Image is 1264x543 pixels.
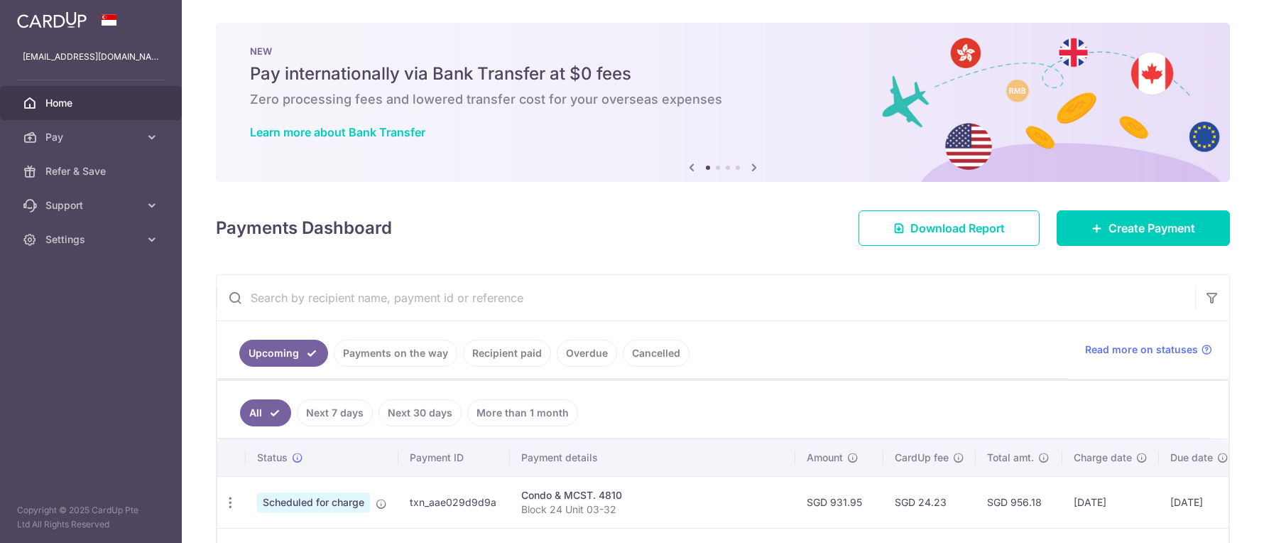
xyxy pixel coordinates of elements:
a: Next 30 days [378,399,462,426]
input: Search by recipient name, payment id or reference [217,275,1195,321]
a: Create Payment [1057,210,1230,246]
td: SGD 931.95 [795,476,883,528]
h4: Payments Dashboard [216,215,392,241]
span: Refer & Save [45,164,139,178]
td: [DATE] [1062,476,1159,528]
span: Create Payment [1108,220,1195,237]
span: Read more on statuses [1085,343,1198,357]
a: Read more on statuses [1085,343,1212,357]
span: Download Report [910,220,1005,237]
th: Payment details [510,439,795,476]
p: Block 24 Unit 03-32 [521,502,784,517]
a: Overdue [557,340,617,367]
td: SGD 24.23 [883,476,976,528]
td: txn_aae029d9d9a [398,476,510,528]
h5: Pay internationally via Bank Transfer at $0 fees [250,63,1196,85]
div: Condo & MCST. 4810 [521,488,784,502]
a: All [240,399,291,426]
a: Recipient paid [463,340,551,367]
span: CardUp fee [895,451,949,465]
span: Settings [45,232,139,247]
a: More than 1 month [467,399,578,426]
span: Scheduled for charge [257,493,370,512]
span: Support [45,198,139,213]
a: Upcoming [239,340,328,367]
img: Bank transfer banner [216,23,1230,182]
a: Download Report [859,210,1040,246]
span: Total amt. [987,451,1034,465]
span: Pay [45,130,139,144]
p: NEW [250,45,1196,57]
span: Status [257,451,288,465]
span: Amount [807,451,843,465]
a: Payments on the way [334,340,457,367]
a: Learn more about Bank Transfer [250,125,425,139]
span: Due date [1170,451,1213,465]
a: Next 7 days [297,399,373,426]
p: [EMAIL_ADDRESS][DOMAIN_NAME] [23,50,159,64]
span: Home [45,96,139,110]
a: Cancelled [623,340,690,367]
img: CardUp [17,11,87,28]
td: [DATE] [1159,476,1240,528]
td: SGD 956.18 [976,476,1062,528]
span: Charge date [1074,451,1132,465]
h6: Zero processing fees and lowered transfer cost for your overseas expenses [250,91,1196,108]
th: Payment ID [398,439,510,476]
